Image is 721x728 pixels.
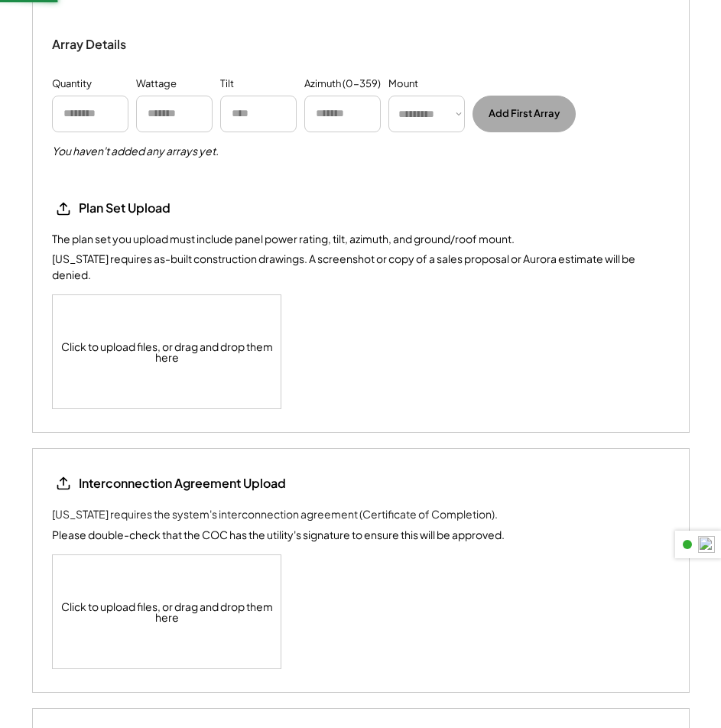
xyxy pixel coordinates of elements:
[52,144,219,159] h5: You haven't added any arrays yet.
[473,96,576,132] button: Add First Array
[304,76,381,92] div: Azimuth (0-359)
[53,295,282,408] div: Click to upload files, or drag and drop them here
[52,35,128,54] div: Array Details
[52,76,92,92] div: Quantity
[136,76,177,92] div: Wattage
[52,506,498,522] div: [US_STATE] requires the system's interconnection agreement (Certificate of Completion).
[388,76,418,92] div: Mount
[52,251,670,283] div: [US_STATE] requires as-built construction drawings. A screenshot or copy of a sales proposal or A...
[53,555,282,668] div: Click to upload files, or drag and drop them here
[52,232,515,247] div: The plan set you upload must include panel power rating, tilt, azimuth, and ground/roof mount.
[52,527,505,543] div: Please double-check that the COC has the utility's signature to ensure this will be approved.
[79,475,286,492] div: Interconnection Agreement Upload
[79,200,232,216] div: Plan Set Upload
[220,76,234,92] div: Tilt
